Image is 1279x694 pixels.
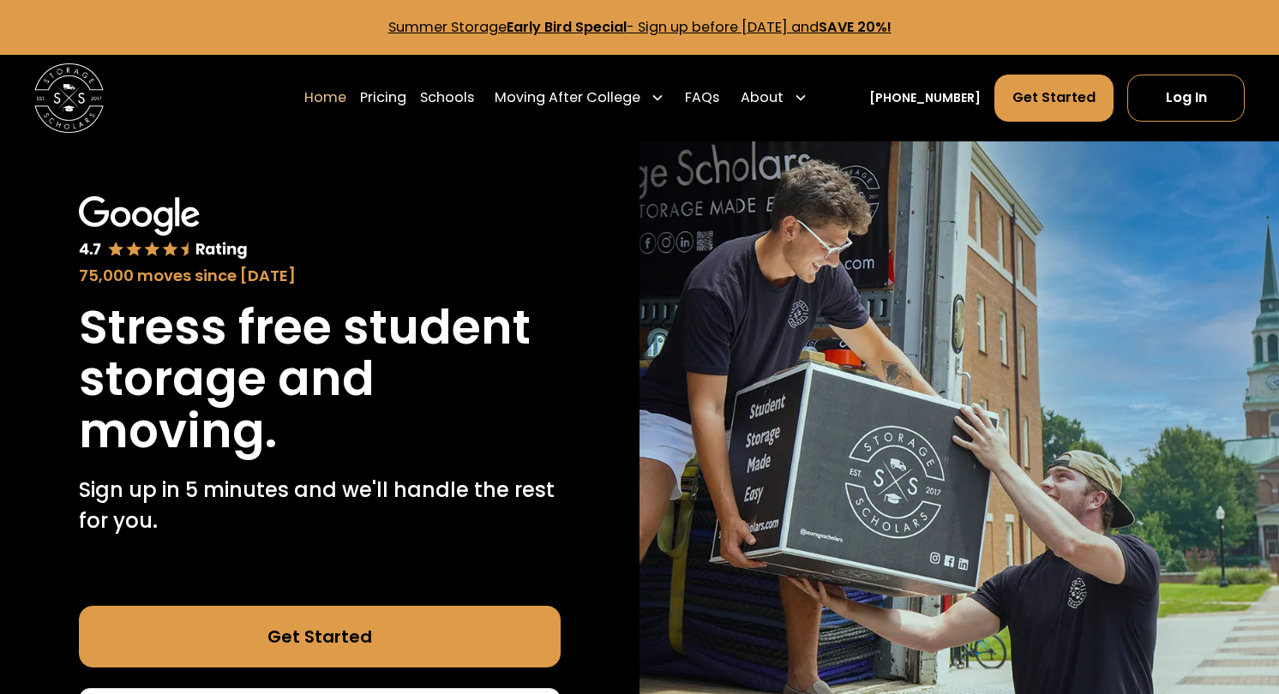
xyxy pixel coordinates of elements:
a: Get Started [994,75,1114,121]
strong: Early Bird Special [507,17,627,37]
a: Schools [420,74,474,122]
div: About [733,74,814,122]
div: About [741,87,784,108]
a: Get Started [79,606,561,667]
div: 75,000 moves since [DATE] [79,264,561,287]
a: home [34,63,103,132]
strong: SAVE 20%! [819,17,892,37]
h1: Stress free student storage and moving. [79,302,561,458]
a: FAQs [685,74,719,122]
a: [PHONE_NUMBER] [869,89,981,107]
div: Moving After College [495,87,640,108]
div: Moving After College [488,74,671,122]
a: Log In [1127,75,1245,121]
a: Summer StorageEarly Bird Special- Sign up before [DATE] andSAVE 20%! [388,17,892,37]
a: Pricing [360,74,406,122]
img: Storage Scholars main logo [34,63,103,132]
p: Sign up in 5 minutes and we'll handle the rest for you. [79,475,561,536]
a: Home [304,74,346,122]
img: Google 4.7 star rating [79,196,248,260]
